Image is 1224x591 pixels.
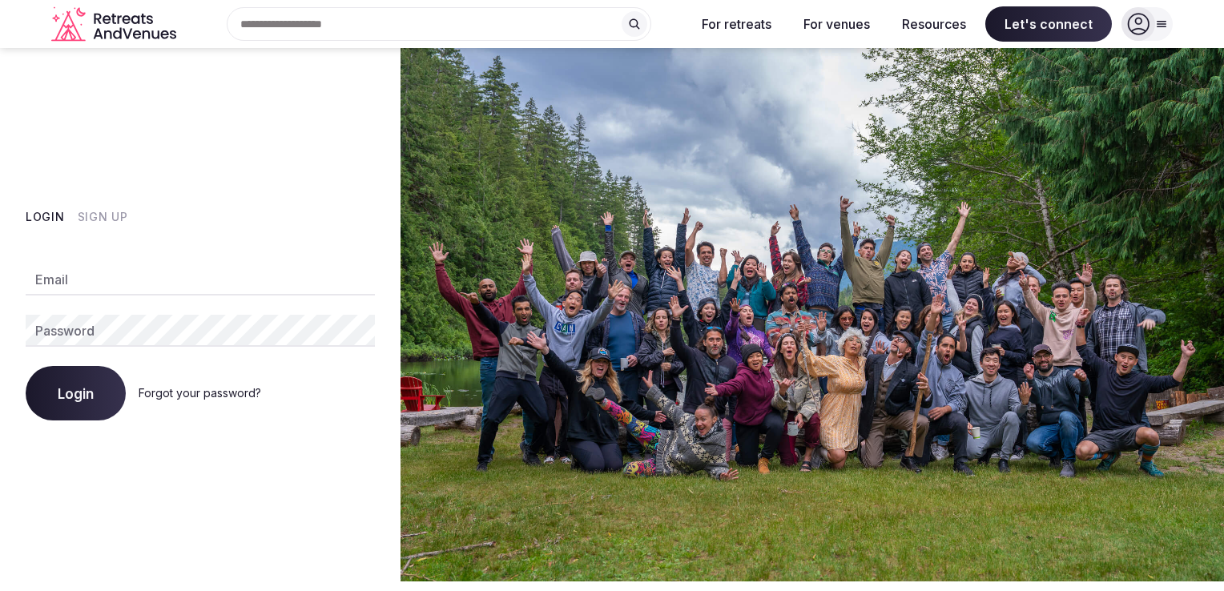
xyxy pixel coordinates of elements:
[58,385,94,401] span: Login
[51,6,179,42] svg: Retreats and Venues company logo
[51,6,179,42] a: Visit the homepage
[78,209,128,225] button: Sign Up
[26,366,126,420] button: Login
[889,6,979,42] button: Resources
[401,48,1224,581] img: My Account Background
[26,209,65,225] button: Login
[791,6,883,42] button: For venues
[689,6,784,42] button: For retreats
[985,6,1112,42] span: Let's connect
[139,386,261,400] a: Forgot your password?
